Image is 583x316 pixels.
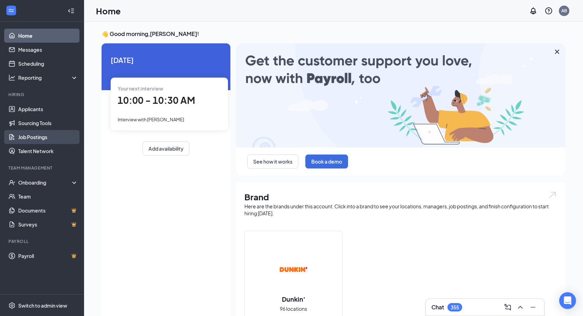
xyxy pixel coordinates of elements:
svg: QuestionInfo [544,7,553,15]
h3: Chat [431,303,444,311]
button: See how it works [247,155,298,168]
a: Scheduling [18,57,78,71]
span: Interview with [PERSON_NAME] [118,117,184,122]
button: Add availability [143,142,189,156]
div: Onboarding [18,179,72,186]
h3: 👋 Good morning, [PERSON_NAME] ! [102,30,565,38]
a: Talent Network [18,144,78,158]
div: 355 [451,304,459,310]
button: ChevronUp [515,302,526,313]
a: Team [18,189,78,203]
span: 10:00 - 10:30 AM [118,94,195,106]
a: Job Postings [18,130,78,144]
img: payroll-large.gif [236,43,565,148]
img: open.6027fd2a22e1237b5b06.svg [548,191,557,199]
svg: Minimize [529,303,537,311]
div: Hiring [8,92,77,98]
div: Open Intercom Messenger [559,292,576,309]
button: Minimize [527,302,539,313]
div: Payroll [8,238,77,244]
svg: Collapse [68,7,75,14]
svg: Analysis [8,74,15,81]
div: Reporting [18,74,78,81]
button: ComposeMessage [502,302,513,313]
span: 96 locations [280,305,307,313]
svg: ComposeMessage [504,303,512,311]
a: PayrollCrown [18,249,78,263]
a: Sourcing Tools [18,116,78,130]
button: Book a demo [305,155,348,168]
span: [DATE] [111,55,221,65]
span: Your next interview [118,85,163,92]
svg: Notifications [529,7,537,15]
a: Messages [18,43,78,57]
svg: Cross [553,48,561,56]
svg: UserCheck [8,179,15,186]
a: DocumentsCrown [18,203,78,217]
div: Here are the brands under this account. Click into a brand to see your locations, managers, job p... [244,203,557,217]
div: Switch to admin view [18,302,67,309]
img: Dunkin' [271,247,316,292]
svg: WorkstreamLogo [8,7,15,14]
a: SurveysCrown [18,217,78,231]
h1: Home [96,5,121,17]
div: Team Management [8,165,77,171]
h2: Dunkin' [275,295,312,303]
svg: ChevronUp [516,303,525,311]
div: AB [561,8,567,14]
svg: Settings [8,302,15,309]
h1: Brand [244,191,557,203]
a: Applicants [18,102,78,116]
a: Home [18,29,78,43]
